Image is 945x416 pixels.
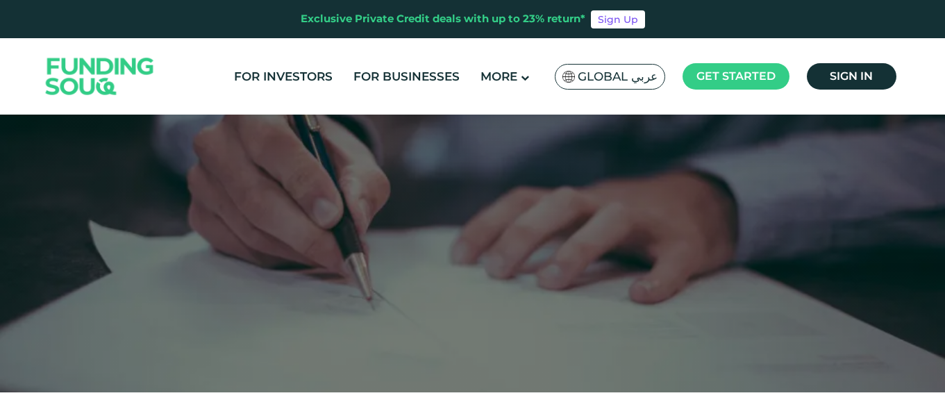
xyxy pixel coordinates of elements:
[578,69,658,85] span: Global عربي
[350,65,463,88] a: For Businesses
[562,71,575,83] img: SA Flag
[807,63,896,90] a: Sign in
[480,69,517,83] span: More
[591,10,645,28] a: Sign Up
[830,69,873,83] span: Sign in
[231,65,336,88] a: For Investors
[301,11,585,27] div: Exclusive Private Credit deals with up to 23% return*
[696,69,776,83] span: Get started
[32,42,168,112] img: Logo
